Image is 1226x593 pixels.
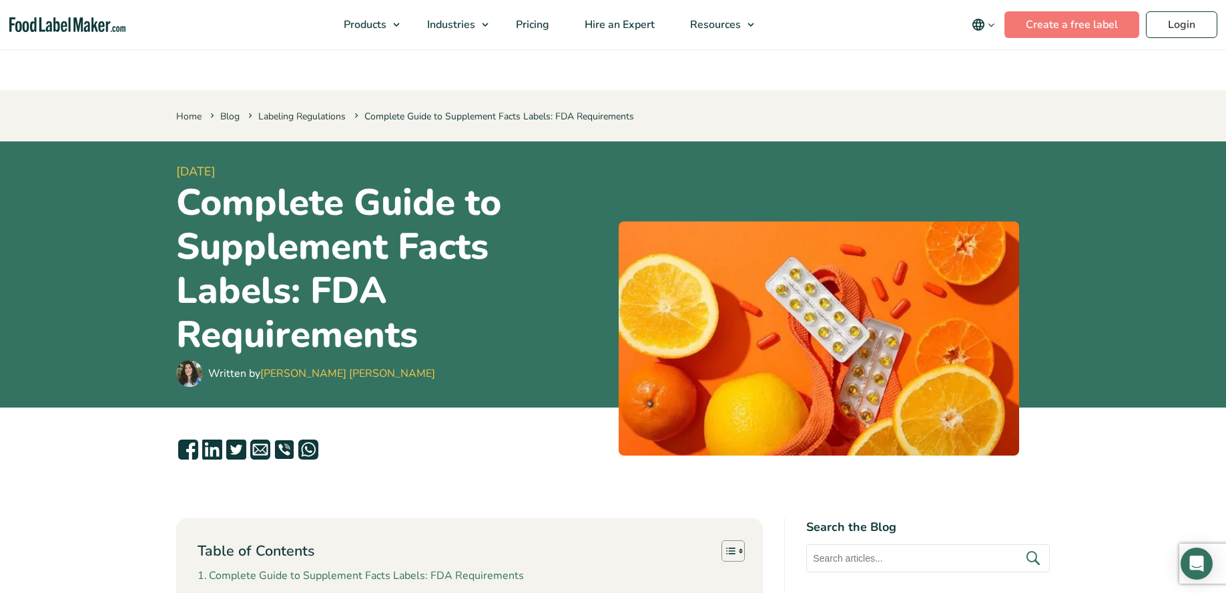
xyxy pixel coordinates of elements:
[423,17,477,32] span: Industries
[258,110,346,123] a: Labeling Regulations
[260,366,435,381] a: [PERSON_NAME] [PERSON_NAME]
[711,540,741,562] a: Toggle Table of Content
[176,163,608,181] span: [DATE]
[352,110,634,123] span: Complete Guide to Supplement Facts Labels: FDA Requirements
[176,360,203,387] img: Maria Abi Hanna - Food Label Maker
[208,366,435,382] div: Written by
[806,518,1050,536] h4: Search the Blog
[176,110,202,123] a: Home
[1004,11,1139,38] a: Create a free label
[512,17,551,32] span: Pricing
[1146,11,1217,38] a: Login
[1181,548,1213,580] div: Open Intercom Messenger
[340,17,388,32] span: Products
[581,17,656,32] span: Hire an Expert
[198,541,314,562] p: Table of Contents
[220,110,240,123] a: Blog
[686,17,742,32] span: Resources
[806,544,1050,572] input: Search articles...
[198,568,524,585] a: Complete Guide to Supplement Facts Labels: FDA Requirements
[176,181,608,357] h1: Complete Guide to Supplement Facts Labels: FDA Requirements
